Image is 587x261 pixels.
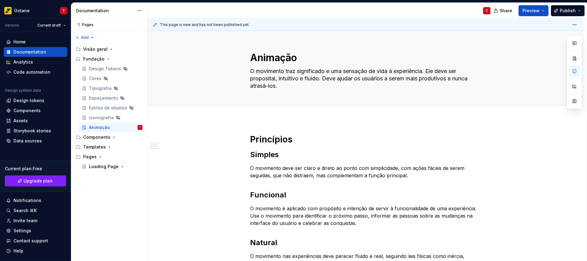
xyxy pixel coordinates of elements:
button: Publish [551,5,585,16]
a: Iconografia [79,113,145,123]
div: Visão geral [73,44,145,54]
div: Assets [13,118,28,124]
a: Invite team [4,216,67,226]
div: Estilos de objetos [89,105,127,111]
a: Data sources [4,136,67,146]
div: Pages [83,154,97,160]
div: Fundação [83,56,105,62]
div: Octane [14,8,30,14]
a: Estilos de objetos [79,103,145,113]
button: Share [491,5,516,16]
div: Data sources [13,138,42,144]
span: Publish [560,8,576,14]
p: O movimento deve ser claro e direto ao ponto com simplicidade, com ações fáceis de serem seguidas... [250,164,481,179]
div: Loading Page [89,164,119,170]
div: Tipografia [89,85,112,91]
button: Notifications [4,196,67,205]
div: Iconografia [89,115,114,121]
div: Storybook stories [13,128,51,134]
div: Templates [83,144,106,150]
div: Pages [73,22,94,27]
span: Current draft [37,23,61,28]
div: Version [5,23,19,28]
a: Loading Page [79,162,145,171]
a: Assets [4,116,67,126]
a: Espaçamento [79,93,145,103]
div: Code automation [13,69,50,75]
div: T [139,124,141,130]
div: Design system data [5,88,41,93]
h2: Simples [250,150,481,160]
div: Components [73,132,145,142]
div: Design tokens [13,97,44,104]
img: e8093afa-4b23-4413-bf51-00cde92dbd3f.png [4,7,12,14]
div: Home [13,39,26,45]
h2: Natural [250,238,481,248]
div: Analytics [13,59,33,65]
span: Share [500,8,512,14]
div: Settings [13,228,31,234]
div: Components [13,108,41,114]
div: Invite team [13,218,37,224]
a: Storybook stories [4,126,67,136]
a: Components [4,106,67,116]
div: Components [83,134,110,140]
a: Design Tokens [79,64,145,74]
span: Upgrade plan [24,178,53,184]
div: Notifications [13,197,41,204]
h2: Funcional [250,190,481,200]
div: Documentation [13,49,46,55]
div: Visão geral [83,46,108,52]
a: Tipografia [79,83,145,93]
a: Settings [4,226,67,236]
a: Cores [79,74,145,83]
textarea: Animação [249,50,480,65]
a: Home [4,37,67,47]
button: Current draft [35,21,68,30]
div: Search ⌘K [13,208,37,214]
a: Analytics [4,57,67,67]
div: T [62,8,65,13]
a: AnimaçãoT [79,123,145,132]
button: Help [4,246,67,256]
textarea: O movimento traz significado e uma sensação de vida à experiência. Ele deve ser proposital, intui... [249,66,480,91]
div: Fundação [73,54,145,64]
a: Documentation [4,47,67,57]
div: Animação [89,124,110,130]
span: Add [81,35,89,40]
h1: Princípios [250,134,481,145]
p: O movimento é aplicado com propósito e intenção de servir à funcionalidade de uma experiência. Us... [250,205,481,227]
a: Code automation [4,67,67,77]
button: OctaneT [1,4,70,17]
button: Contact support [4,236,67,246]
div: Design Tokens [89,66,121,72]
div: T [485,8,488,13]
div: Cores [89,75,102,82]
div: Espaçamento [89,95,118,101]
div: Current plan : Free [5,166,66,172]
div: Documentation [76,8,134,14]
a: Design tokens [4,96,67,105]
button: Preview [519,5,548,16]
a: Upgrade plan [5,175,66,186]
div: Contact support [13,238,48,244]
button: Add [73,33,96,42]
div: Pages [73,152,145,162]
span: This page is new and has not been published yet. [160,22,249,27]
div: Help [13,248,23,254]
button: Search ⌘K [4,206,67,215]
div: Page tree [73,44,145,171]
div: Templates [73,142,145,152]
span: Preview [522,8,540,14]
